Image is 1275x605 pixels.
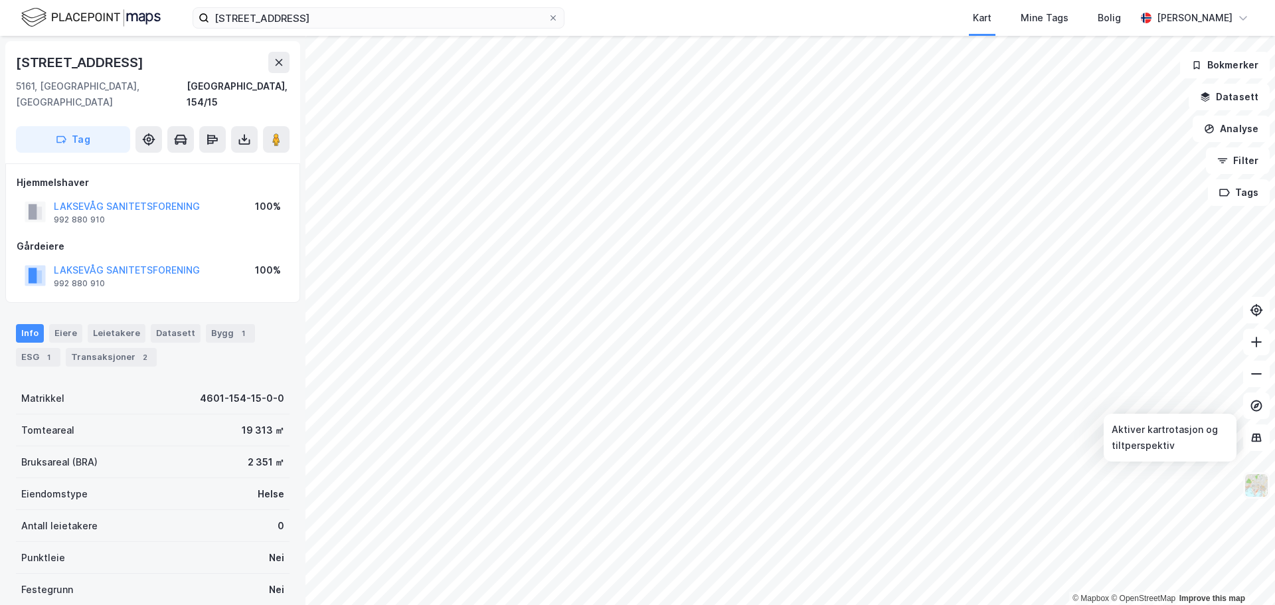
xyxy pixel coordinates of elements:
[21,518,98,534] div: Antall leietakere
[21,550,65,566] div: Punktleie
[269,582,284,598] div: Nei
[49,324,82,343] div: Eiere
[17,175,289,191] div: Hjemmelshaver
[16,348,60,367] div: ESG
[1189,84,1270,110] button: Datasett
[248,454,284,470] div: 2 351 ㎡
[200,390,284,406] div: 4601-154-15-0-0
[1244,473,1269,498] img: Z
[255,199,281,215] div: 100%
[16,78,187,110] div: 5161, [GEOGRAPHIC_DATA], [GEOGRAPHIC_DATA]
[206,324,255,343] div: Bygg
[16,52,146,73] div: [STREET_ADDRESS]
[21,422,74,438] div: Tomteareal
[1209,541,1275,605] iframe: Chat Widget
[973,10,991,26] div: Kart
[42,351,55,364] div: 1
[236,327,250,340] div: 1
[21,486,88,502] div: Eiendomstype
[255,262,281,278] div: 100%
[21,6,161,29] img: logo.f888ab2527a4732fd821a326f86c7f29.svg
[21,582,73,598] div: Festegrunn
[1209,541,1275,605] div: Kontrollprogram for chat
[258,486,284,502] div: Helse
[21,390,64,406] div: Matrikkel
[1157,10,1232,26] div: [PERSON_NAME]
[54,278,105,289] div: 992 880 910
[138,351,151,364] div: 2
[54,215,105,225] div: 992 880 910
[209,8,548,28] input: Søk på adresse, matrikkel, gårdeiere, leietakere eller personer
[1098,10,1121,26] div: Bolig
[21,454,98,470] div: Bruksareal (BRA)
[88,324,145,343] div: Leietakere
[1180,52,1270,78] button: Bokmerker
[66,348,157,367] div: Transaksjoner
[187,78,290,110] div: [GEOGRAPHIC_DATA], 154/15
[242,422,284,438] div: 19 313 ㎡
[1111,594,1175,603] a: OpenStreetMap
[1021,10,1068,26] div: Mine Tags
[269,550,284,566] div: Nei
[16,324,44,343] div: Info
[278,518,284,534] div: 0
[1206,147,1270,174] button: Filter
[1072,594,1109,603] a: Mapbox
[1193,116,1270,142] button: Analyse
[1208,179,1270,206] button: Tags
[17,238,289,254] div: Gårdeiere
[151,324,201,343] div: Datasett
[16,126,130,153] button: Tag
[1179,594,1245,603] a: Improve this map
